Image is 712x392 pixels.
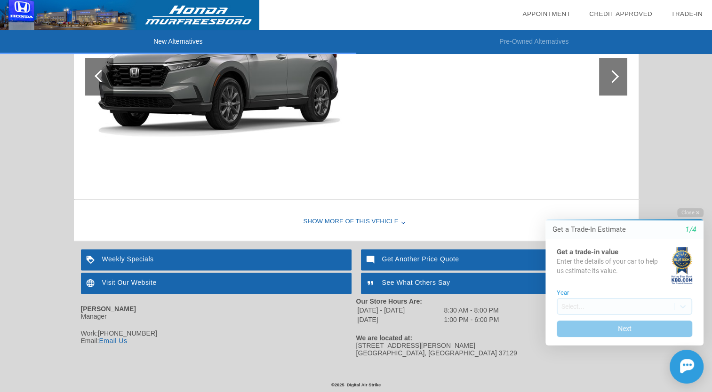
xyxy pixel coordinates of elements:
span: [PHONE_NUMBER] [98,329,157,337]
img: ic_language_white_24dp_2x.png [81,273,102,294]
div: Manager [81,313,356,320]
strong: Our Store Hours Are: [356,298,422,305]
strong: We are located at: [356,334,413,342]
div: [STREET_ADDRESS][PERSON_NAME] [GEOGRAPHIC_DATA], [GEOGRAPHIC_DATA] 37129 [356,342,632,357]
a: Email Us [99,337,127,345]
div: Work: [81,329,356,337]
td: 8:30 AM - 8:00 PM [444,306,500,314]
div: Show More of this Vehicle [74,203,639,241]
a: Get Another Price Quote [361,249,632,270]
div: Email: [81,337,356,345]
td: [DATE] - [DATE] [357,306,443,314]
a: Weekly Specials [81,249,352,270]
img: ic_loyalty_white_24dp_2x.png [81,249,102,270]
a: Trade-In [671,10,703,17]
strong: [PERSON_NAME] [81,305,136,313]
iframe: Chat Assistance [526,200,712,392]
a: Appointment [522,10,570,17]
a: See What Others Say [361,273,632,294]
td: 1:00 PM - 6:00 PM [444,315,500,324]
a: Credit Approved [589,10,652,17]
img: ic_mode_comment_white_24dp_2x.png [361,249,382,270]
img: ic_format_quote_white_24dp_2x.png [361,273,382,294]
td: [DATE] [357,315,443,324]
a: Visit Our Website [81,273,352,294]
